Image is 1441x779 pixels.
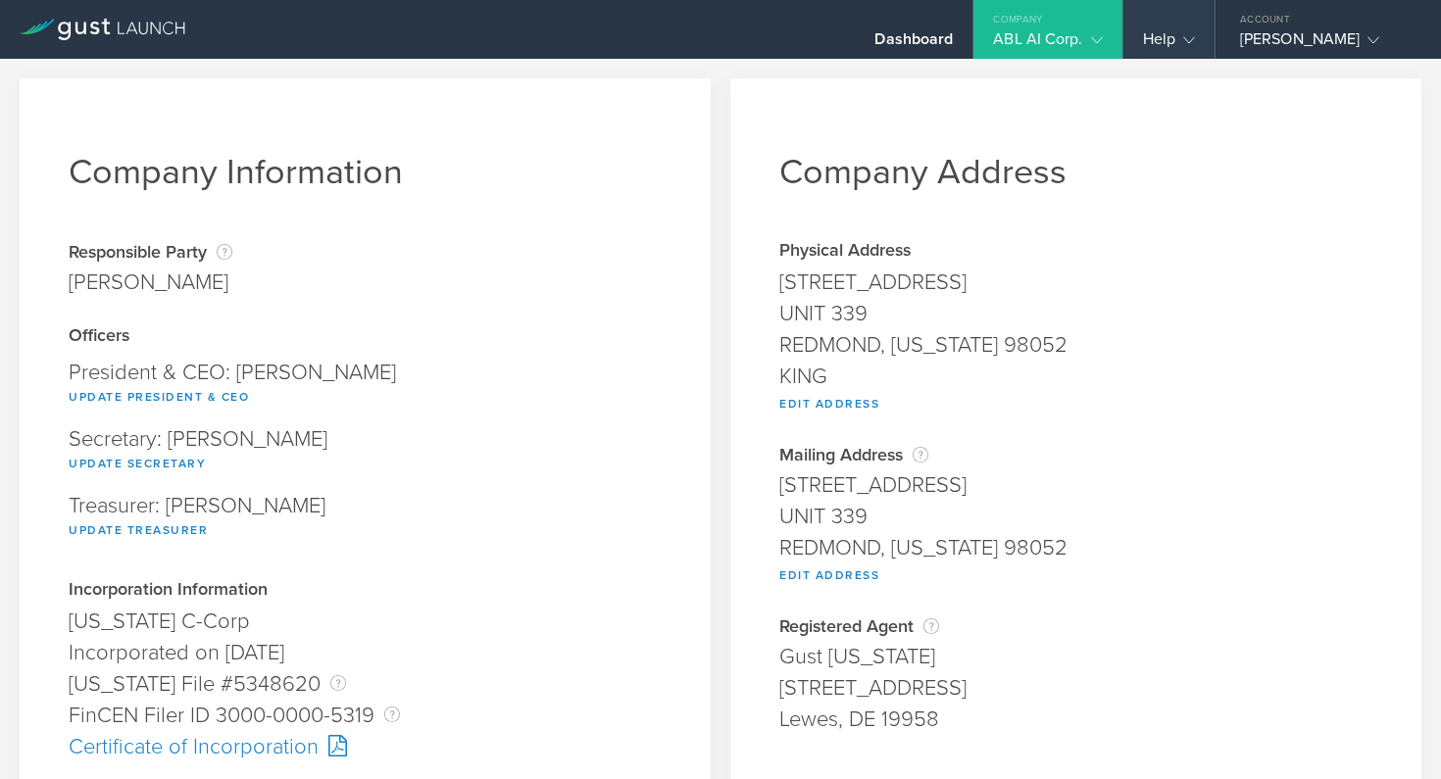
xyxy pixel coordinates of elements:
[779,469,1372,501] div: [STREET_ADDRESS]
[779,329,1372,361] div: REDMOND, [US_STATE] 98052
[779,641,1372,672] div: Gust [US_STATE]
[779,672,1372,704] div: [STREET_ADDRESS]
[69,581,662,601] div: Incorporation Information
[69,151,662,193] h1: Company Information
[779,563,879,587] button: Edit Address
[779,267,1372,298] div: [STREET_ADDRESS]
[1143,29,1195,59] div: Help
[779,501,1372,532] div: UNIT 339
[69,452,206,475] button: Update Secretary
[69,731,662,762] div: Certificate of Incorporation
[1343,685,1441,779] iframe: Chat Widget
[874,29,953,59] div: Dashboard
[69,267,232,298] div: [PERSON_NAME]
[779,151,1372,193] h1: Company Address
[779,445,1372,464] div: Mailing Address
[69,242,232,262] div: Responsible Party
[69,485,662,552] div: Treasurer: [PERSON_NAME]
[779,298,1372,329] div: UNIT 339
[779,242,1372,262] div: Physical Address
[993,29,1102,59] div: ABL AI Corp.
[69,385,249,409] button: Update President & CEO
[69,352,662,418] div: President & CEO: [PERSON_NAME]
[69,418,662,485] div: Secretary: [PERSON_NAME]
[779,616,1372,636] div: Registered Agent
[779,392,879,415] button: Edit Address
[69,668,662,700] div: [US_STATE] File #5348620
[779,532,1372,563] div: REDMOND, [US_STATE] 98052
[779,361,1372,392] div: KING
[1240,29,1407,59] div: [PERSON_NAME]
[69,700,662,731] div: FinCEN Filer ID 3000-0000-5319
[69,327,662,347] div: Officers
[779,704,1372,735] div: Lewes, DE 19958
[69,518,208,542] button: Update Treasurer
[69,606,662,637] div: [US_STATE] C-Corp
[69,637,662,668] div: Incorporated on [DATE]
